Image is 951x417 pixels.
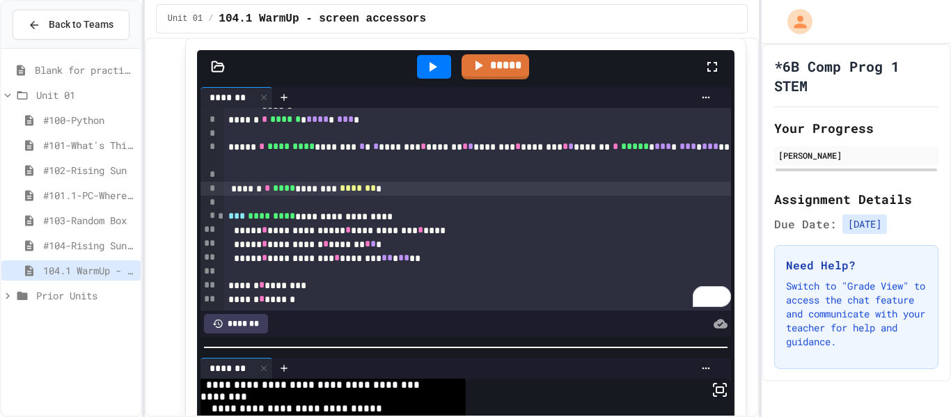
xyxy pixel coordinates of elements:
[43,138,135,152] span: #101-What's This ??
[208,13,213,24] span: /
[13,10,129,40] button: Back to Teams
[36,288,135,303] span: Prior Units
[842,214,887,234] span: [DATE]
[168,13,203,24] span: Unit 01
[35,63,135,77] span: Blank for practice
[43,238,135,253] span: #104-Rising Sun Plus
[778,149,934,162] div: [PERSON_NAME]
[43,213,135,228] span: #103-Random Box
[774,216,837,233] span: Due Date:
[36,88,135,102] span: Unit 01
[773,6,816,38] div: My Account
[43,113,135,127] span: #100-Python
[43,263,135,278] span: 104.1 WarmUp - screen accessors
[786,257,927,274] h3: Need Help?
[786,279,927,349] p: Switch to "Grade View" to access the chat feature and communicate with your teacher for help and ...
[219,10,426,27] span: 104.1 WarmUp - screen accessors
[774,118,938,138] h2: Your Progress
[774,56,938,95] h1: *6B Comp Prog 1 STEM
[43,163,135,178] span: #102-Rising Sun
[49,17,113,32] span: Back to Teams
[43,188,135,203] span: #101.1-PC-Where am I?
[774,189,938,209] h2: Assignment Details
[224,82,732,309] div: To enrich screen reader interactions, please activate Accessibility in Grammarly extension settings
